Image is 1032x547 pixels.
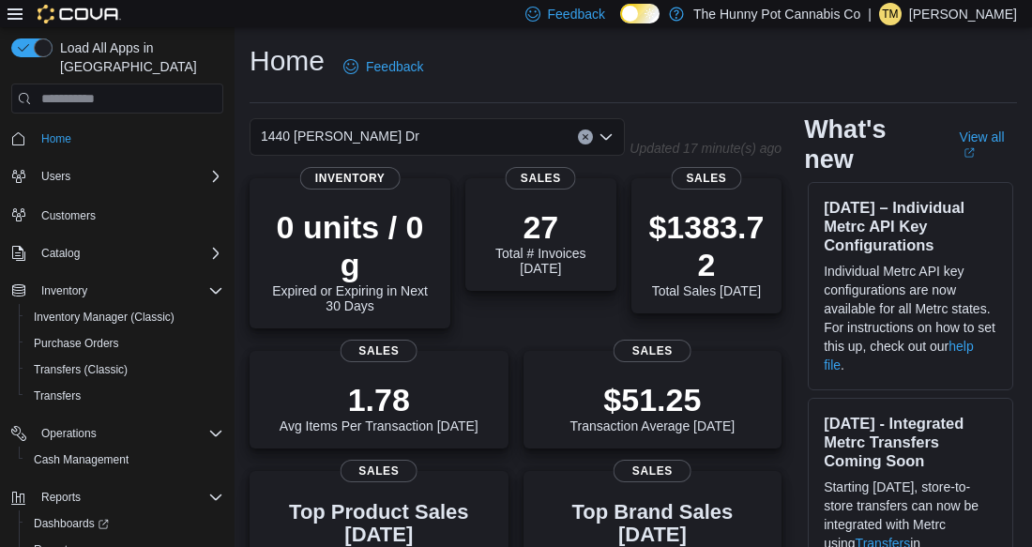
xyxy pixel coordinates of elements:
h3: Top Brand Sales [DATE] [539,501,767,546]
h1: Home [250,42,325,80]
a: Feedback [336,48,431,85]
svg: External link [964,147,975,159]
button: Catalog [4,240,231,266]
a: Transfers (Classic) [26,358,135,381]
button: Inventory [34,280,95,302]
button: Reports [34,486,88,509]
a: Transfers [26,385,88,407]
a: Home [34,128,79,150]
h3: Top Product Sales [DATE] [265,501,493,546]
span: Inventory [300,167,401,190]
div: Avg Items Per Transaction [DATE] [280,381,478,433]
button: Transfers (Classic) [19,357,231,383]
button: Cash Management [19,447,231,473]
a: Dashboards [26,512,116,535]
p: [PERSON_NAME] [909,3,1017,25]
button: Users [34,165,78,188]
span: TM [882,3,898,25]
p: 0 units / 0 g [265,208,435,283]
div: Total # Invoices [DATE] [480,208,601,276]
button: Purchase Orders [19,330,231,357]
span: Home [34,127,223,150]
span: Dark Mode [620,23,621,24]
p: 1.78 [280,381,478,418]
span: Sales [671,167,741,190]
span: Dashboards [34,516,109,531]
div: Teah Merrington [879,3,902,25]
span: Feedback [366,57,423,76]
h3: [DATE] – Individual Metrc API Key Configurations [824,198,997,254]
button: Customers [4,201,231,228]
button: Transfers [19,383,231,409]
span: Transfers (Classic) [26,358,223,381]
span: Transfers [34,388,81,403]
span: Operations [41,426,97,441]
span: Reports [41,490,81,505]
span: Dashboards [26,512,223,535]
span: Reports [34,486,223,509]
a: View allExternal link [960,129,1017,160]
span: Cash Management [34,452,129,467]
a: Purchase Orders [26,332,127,355]
span: Catalog [41,246,80,261]
div: Total Sales [DATE] [646,208,767,298]
span: Customers [34,203,223,226]
span: Transfers [26,385,223,407]
span: Feedback [548,5,605,23]
button: Operations [34,422,104,445]
span: Operations [34,422,223,445]
p: $1383.72 [646,208,767,283]
button: Clear input [578,129,593,144]
button: Catalog [34,242,87,265]
span: Users [41,169,70,184]
span: Home [41,131,71,146]
a: help file [824,339,974,372]
span: Sales [340,460,417,482]
span: Cash Management [26,448,223,471]
a: Cash Management [26,448,136,471]
h3: [DATE] - Integrated Metrc Transfers Coming Soon [824,414,997,470]
button: Operations [4,420,231,447]
span: Load All Apps in [GEOGRAPHIC_DATA] [53,38,223,76]
p: The Hunny Pot Cannabis Co [693,3,860,25]
button: Inventory [4,278,231,304]
h2: What's new [804,114,936,175]
button: Home [4,125,231,152]
span: 1440 [PERSON_NAME] Dr [261,125,419,147]
div: Transaction Average [DATE] [570,381,736,433]
a: Dashboards [19,510,231,537]
button: Inventory Manager (Classic) [19,304,231,330]
button: Open list of options [599,129,614,144]
span: Inventory Manager (Classic) [26,306,223,328]
span: Inventory Manager (Classic) [34,310,175,325]
span: Sales [614,340,691,362]
p: Individual Metrc API key configurations are now available for all Metrc states. For instructions ... [824,262,997,374]
p: $51.25 [570,381,736,418]
span: Customers [41,208,96,223]
span: Sales [506,167,576,190]
button: Reports [4,484,231,510]
p: 27 [480,208,601,246]
input: Dark Mode [620,4,660,23]
span: Sales [340,340,417,362]
div: Expired or Expiring in Next 30 Days [265,208,435,313]
span: Catalog [34,242,223,265]
span: Purchase Orders [26,332,223,355]
button: Users [4,163,231,190]
img: Cova [38,5,121,23]
span: Inventory [34,280,223,302]
a: Inventory Manager (Classic) [26,306,182,328]
span: Transfers (Classic) [34,362,128,377]
span: Users [34,165,223,188]
span: Inventory [41,283,87,298]
p: | [868,3,872,25]
a: Customers [34,205,103,227]
p: Updated 17 minute(s) ago [630,141,782,156]
span: Sales [614,460,691,482]
span: Purchase Orders [34,336,119,351]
